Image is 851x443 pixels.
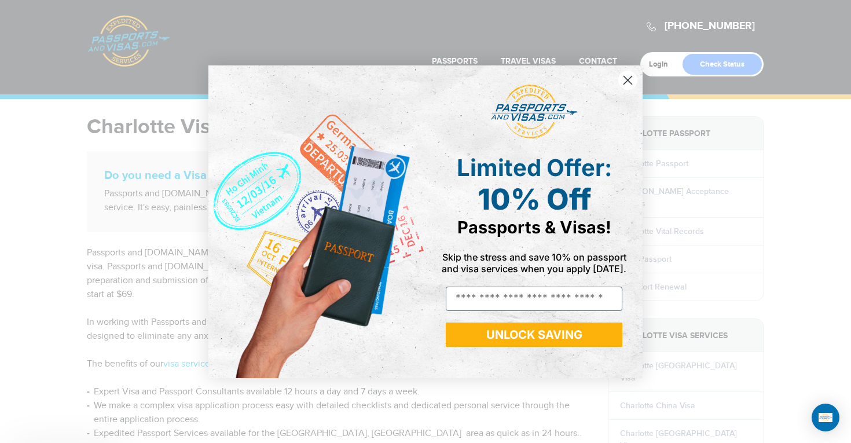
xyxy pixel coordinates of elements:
[478,182,591,217] span: 10% Off
[442,251,626,274] span: Skip the stress and save 10% on passport and visa services when you apply [DATE].
[457,217,611,237] span: Passports & Visas!
[446,323,622,347] button: UNLOCK SAVING
[618,70,638,90] button: Close dialog
[491,85,578,139] img: passports and visas
[457,153,612,182] span: Limited Offer:
[812,404,839,431] div: Open Intercom Messenger
[208,65,425,378] img: de9cda0d-0715-46ca-9a25-073762a91ba7.png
